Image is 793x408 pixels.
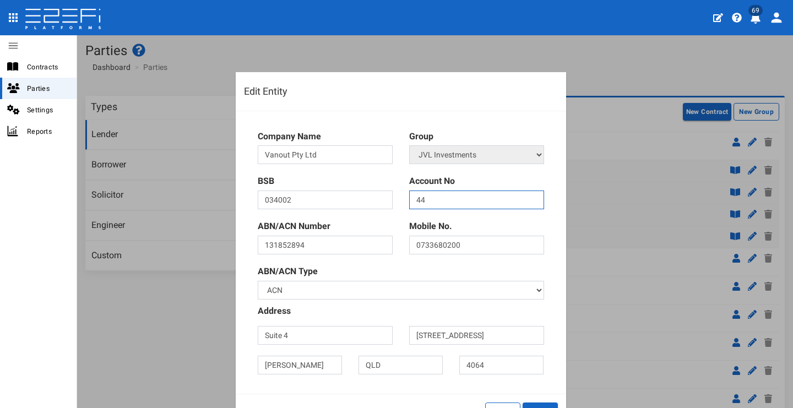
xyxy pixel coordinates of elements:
[258,175,274,188] label: BSB
[258,191,393,209] input: BSB
[258,220,330,233] label: ABN/ACN Number
[409,220,452,233] label: Mobile No.
[459,356,544,374] input: Postal
[258,305,291,318] label: Address
[359,356,443,374] input: State
[258,326,393,345] input: Address1
[409,175,455,188] label: Account No
[258,236,393,254] input: ABN/ACN No
[409,130,433,143] label: Group
[258,130,321,143] label: Company Name
[27,61,68,73] span: Contracts
[27,104,68,116] span: Settings
[258,145,393,164] input: Company Name
[258,265,318,278] label: ABN/ACN Type
[27,125,68,138] span: Reports
[409,326,544,345] input: Address2
[258,356,342,374] input: Suburb
[244,86,558,97] h4: Edit Entity
[409,236,544,254] input: Mobile No
[27,82,68,95] span: Parties
[409,191,544,209] input: Account No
